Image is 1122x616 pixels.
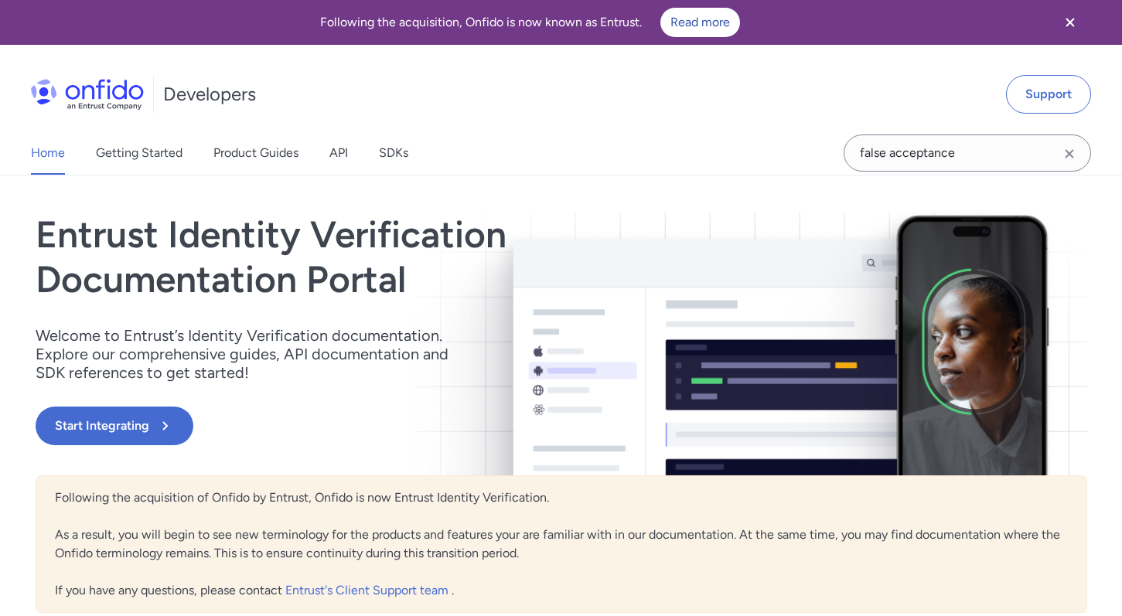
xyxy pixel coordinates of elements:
[1042,3,1099,42] button: Close banner
[36,213,772,301] h1: Entrust Identity Verification Documentation Portal
[1060,145,1079,163] svg: Clear search field button
[379,131,408,175] a: SDKs
[163,82,256,107] h1: Developers
[31,131,65,175] a: Home
[19,8,1042,37] div: Following the acquisition, Onfido is now known as Entrust.
[285,583,452,597] a: Entrust's Client Support team
[31,79,144,110] img: Onfido Logo
[36,326,469,382] p: Welcome to Entrust’s Identity Verification documentation. Explore our comprehensive guides, API d...
[1006,75,1091,114] a: Support
[36,475,1087,613] div: Following the acquisition of Onfido by Entrust, Onfido is now Entrust Identity Verification. As a...
[36,407,772,445] a: Start Integrating
[213,131,298,175] a: Product Guides
[96,131,182,175] a: Getting Started
[1061,13,1079,32] svg: Close banner
[36,407,193,445] button: Start Integrating
[844,134,1091,172] input: Onfido search input field
[660,8,740,37] a: Read more
[329,131,348,175] a: API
